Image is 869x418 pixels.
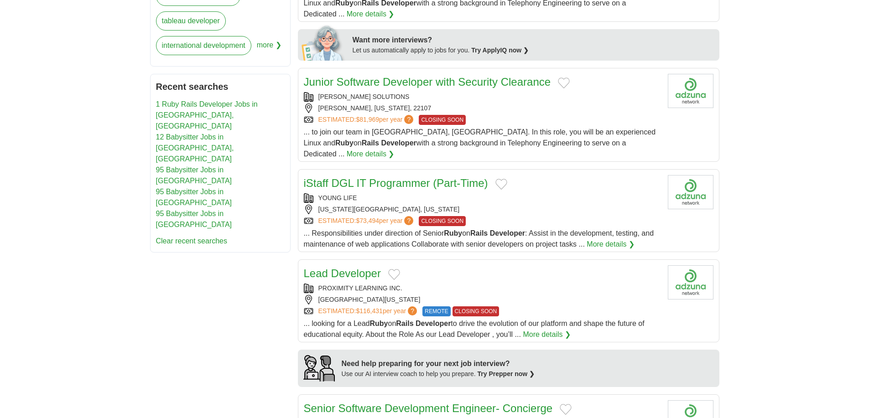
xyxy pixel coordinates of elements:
[156,11,226,31] a: tableau developer
[318,216,416,226] a: ESTIMATED:$73,494per year?
[156,210,232,228] a: 95 Babysitter Jobs in [GEOGRAPHIC_DATA]
[362,139,379,147] strong: Rails
[495,179,507,190] button: Add to favorite jobs
[347,9,395,20] a: More details ❯
[353,35,714,46] div: Want more interviews?
[318,306,419,316] a: ESTIMATED:$116,431per year?
[388,269,400,280] button: Add to favorite jobs
[404,216,413,225] span: ?
[304,402,553,414] a: Senior Software Development Engineer- Concierge
[422,306,450,316] span: REMOTE
[453,306,500,316] span: CLOSING SOON
[396,320,413,327] strong: Rails
[302,24,346,61] img: apply-iq-scientist.png
[335,139,354,147] strong: Ruby
[304,92,661,102] div: [PERSON_NAME] SOLUTIONS
[304,284,661,293] div: PROXIMITY LEARNING INC.
[156,237,228,245] a: Clear recent searches
[668,74,713,108] img: Company logo
[304,205,661,214] div: [US_STATE][GEOGRAPHIC_DATA], [US_STATE]
[356,307,382,315] span: $116,431
[304,76,551,88] a: Junior Software Developer with Security Clearance
[587,239,635,250] a: More details ❯
[304,229,654,248] span: ... Responsibilities under direction of Senior on : Assist in the development, testing, and maint...
[444,229,462,237] strong: Ruby
[668,265,713,299] img: Company logo
[156,100,258,130] a: 1 Ruby Rails Developer Jobs in [GEOGRAPHIC_DATA], [GEOGRAPHIC_DATA]
[381,139,416,147] strong: Developer
[560,404,572,415] button: Add to favorite jobs
[347,149,395,160] a: More details ❯
[304,128,656,158] span: ... to join our team in [GEOGRAPHIC_DATA], [GEOGRAPHIC_DATA]. In this role, you will be an experi...
[356,116,379,123] span: $81,969
[257,36,281,61] span: more ❯
[490,229,525,237] strong: Developer
[304,267,381,279] a: Lead Developer
[156,188,232,206] a: 95 Babysitter Jobs in [GEOGRAPHIC_DATA]
[353,46,714,55] div: Let us automatically apply to jobs for you.
[342,369,535,379] div: Use our AI interview coach to help you prepare.
[470,229,488,237] strong: Rails
[304,103,661,113] div: [PERSON_NAME], [US_STATE], 22107
[156,166,232,185] a: 95 Babysitter Jobs in [GEOGRAPHIC_DATA]
[156,133,234,163] a: 12 Babysitter Jobs in [GEOGRAPHIC_DATA], [GEOGRAPHIC_DATA]
[408,306,417,315] span: ?
[523,329,571,340] a: More details ❯
[478,370,535,377] a: Try Prepper now ❯
[156,80,285,93] h2: Recent searches
[419,115,466,125] span: CLOSING SOON
[416,320,451,327] strong: Developer
[318,115,416,125] a: ESTIMATED:$81,969per year?
[369,320,388,327] strong: Ruby
[404,115,413,124] span: ?
[156,36,251,55] a: international development
[304,320,645,338] span: ... looking for a Lead on to drive the evolution of our platform and shape the future of educatio...
[419,216,466,226] span: CLOSING SOON
[471,46,529,54] a: Try ApplyIQ now ❯
[304,177,488,189] a: iStaff DGL IT Programmer (Part-Time)
[304,193,661,203] div: YOUNG LIFE
[356,217,379,224] span: $73,494
[668,175,713,209] img: Company logo
[304,295,661,304] div: [GEOGRAPHIC_DATA][US_STATE]
[342,358,535,369] div: Need help preparing for your next job interview?
[558,77,570,88] button: Add to favorite jobs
